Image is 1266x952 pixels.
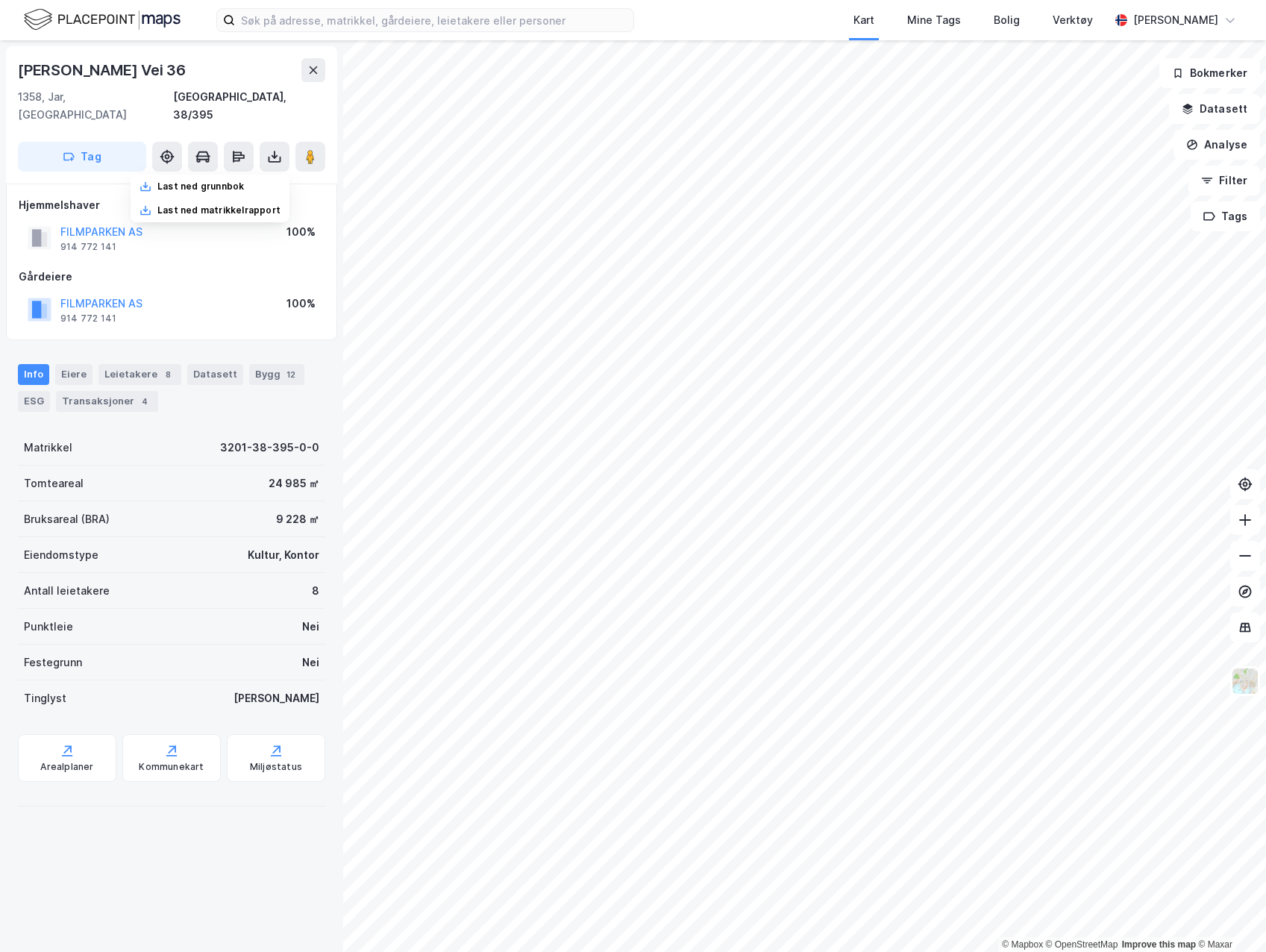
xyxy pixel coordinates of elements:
[56,391,158,412] div: Transaksjoner
[1053,11,1093,29] div: Verktøy
[60,313,116,325] div: 914 772 141
[1046,939,1118,950] a: OpenStreetMap
[18,364,49,385] div: Info
[1191,201,1260,231] button: Tags
[19,268,325,286] div: Gårdeiere
[157,204,281,216] div: Last ned matrikkelrapport
[235,9,633,31] input: Søk på adresse, matrikkel, gårdeiere, leietakere eller personer
[1173,130,1260,160] button: Analyse
[24,475,84,492] div: Tomteareal
[1002,939,1043,950] a: Mapbox
[312,582,319,600] div: 8
[24,7,181,33] img: logo.f888ab2527a4732fd821a326f86c7f29.svg
[1122,939,1196,950] a: Improve this map
[249,364,304,385] div: Bygg
[40,761,93,773] div: Arealplaner
[248,546,319,564] div: Kultur, Kontor
[283,367,298,382] div: 12
[220,439,319,457] div: 3201-38-395-0-0
[286,223,316,241] div: 100%
[139,761,204,773] div: Kommunekart
[286,295,316,313] div: 100%
[18,391,50,412] div: ESG
[55,364,93,385] div: Eiere
[24,654,82,671] div: Festegrunn
[18,88,173,124] div: 1358, Jar, [GEOGRAPHIC_DATA]
[1169,94,1260,124] button: Datasett
[1188,166,1260,195] button: Filter
[1133,11,1218,29] div: [PERSON_NAME]
[234,689,319,707] div: [PERSON_NAME]
[173,88,325,124] div: [GEOGRAPHIC_DATA], 38/395
[60,241,116,253] div: 914 772 141
[24,582,110,600] div: Antall leietakere
[1159,58,1260,88] button: Bokmerker
[18,142,146,172] button: Tag
[24,618,73,636] div: Punktleie
[269,475,319,492] div: 24 985 ㎡
[137,394,152,409] div: 4
[187,364,243,385] div: Datasett
[24,689,66,707] div: Tinglyst
[853,11,874,29] div: Kart
[98,364,181,385] div: Leietakere
[276,510,319,528] div: 9 228 ㎡
[160,367,175,382] div: 8
[907,11,961,29] div: Mine Tags
[302,654,319,671] div: Nei
[1231,667,1259,695] img: Z
[250,761,302,773] div: Miljøstatus
[24,439,72,457] div: Matrikkel
[24,546,98,564] div: Eiendomstype
[24,510,110,528] div: Bruksareal (BRA)
[19,196,325,214] div: Hjemmelshaver
[18,58,189,82] div: [PERSON_NAME] Vei 36
[157,181,244,192] div: Last ned grunnbok
[994,11,1020,29] div: Bolig
[302,618,319,636] div: Nei
[1191,880,1266,952] iframe: Chat Widget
